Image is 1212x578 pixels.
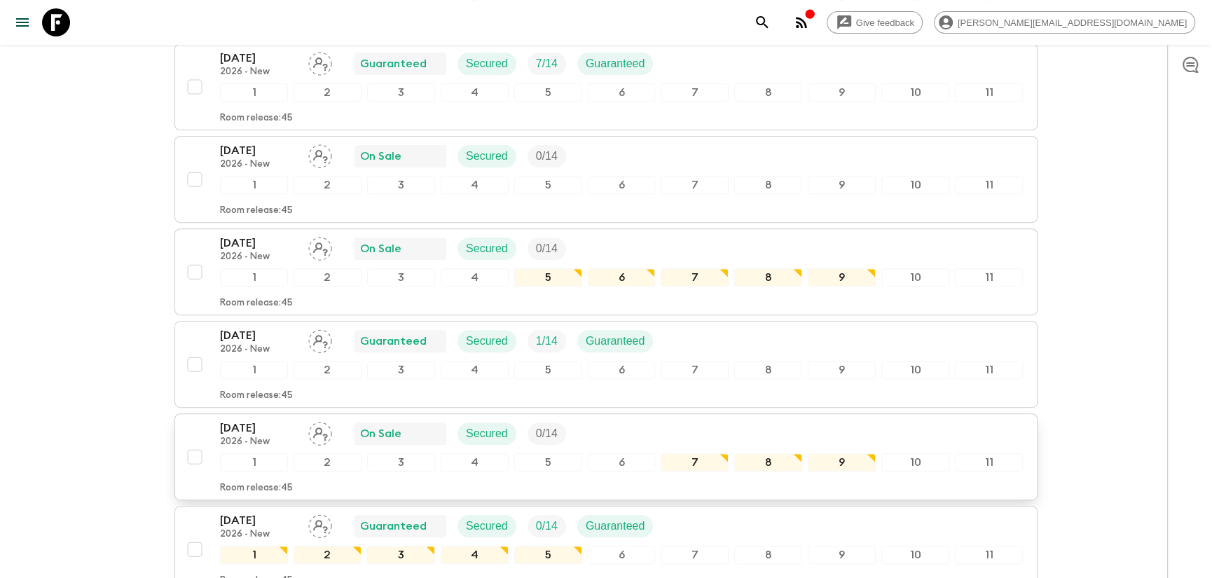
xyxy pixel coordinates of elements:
p: 2026 - New [220,252,297,263]
div: 4 [441,268,509,287]
span: Assign pack leader [308,241,332,252]
p: Guaranteed [360,55,427,72]
button: [DATE]2026 - NewAssign pack leaderOn SaleSecuredTrip Fill1234567891011Room release:45 [174,413,1038,500]
div: 9 [808,546,876,564]
div: 2 [294,546,361,564]
p: Guaranteed [586,333,645,350]
p: [DATE] [220,235,297,252]
div: 11 [955,546,1023,564]
div: 10 [881,453,949,472]
div: 6 [588,268,656,287]
div: 1 [220,268,288,287]
p: Secured [466,425,508,442]
div: 8 [734,176,802,194]
div: 4 [441,176,509,194]
div: 9 [808,268,876,287]
button: search adventures [748,8,776,36]
div: 3 [367,546,435,564]
p: 0 / 14 [536,425,558,442]
div: 1 [220,361,288,379]
span: Assign pack leader [308,56,332,67]
button: [DATE]2026 - NewAssign pack leaderGuaranteedSecuredTrip FillGuaranteed1234567891011Room release:45 [174,321,1038,408]
div: 9 [808,361,876,379]
p: [DATE] [220,327,297,344]
p: Room release: 45 [220,298,293,309]
p: [DATE] [220,512,297,529]
div: 8 [734,83,802,102]
button: [DATE]2026 - NewAssign pack leaderGuaranteedSecuredTrip FillGuaranteed1234567891011Room release:45 [174,43,1038,130]
p: 7 / 14 [536,55,558,72]
div: 1 [220,546,288,564]
p: Room release: 45 [220,390,293,401]
div: 10 [881,176,949,194]
p: Secured [466,333,508,350]
p: Room release: 45 [220,113,293,124]
div: 2 [294,361,361,379]
div: 8 [734,546,802,564]
div: 11 [955,453,1023,472]
div: 2 [294,268,361,287]
div: Secured [457,238,516,260]
div: Trip Fill [528,238,566,260]
p: 1 / 14 [536,333,558,350]
div: Secured [457,422,516,445]
div: Trip Fill [528,422,566,445]
div: 6 [588,361,656,379]
p: Room release: 45 [220,205,293,216]
div: 7 [661,453,729,472]
div: 10 [881,361,949,379]
div: 6 [588,546,656,564]
p: 2026 - New [220,159,297,170]
p: 2026 - New [220,67,297,78]
div: 9 [808,176,876,194]
div: 5 [514,268,582,287]
div: 3 [367,176,435,194]
div: 4 [441,361,509,379]
p: Secured [466,518,508,535]
div: Secured [457,145,516,167]
div: Trip Fill [528,515,566,537]
p: 2026 - New [220,344,297,355]
span: Give feedback [848,18,922,28]
div: 11 [955,83,1023,102]
span: Assign pack leader [308,518,332,530]
div: 9 [808,83,876,102]
span: [PERSON_NAME][EMAIL_ADDRESS][DOMAIN_NAME] [950,18,1194,28]
div: 2 [294,176,361,194]
div: 7 [661,176,729,194]
p: Secured [466,55,508,72]
p: 0 / 14 [536,148,558,165]
span: Assign pack leader [308,333,332,345]
div: 5 [514,83,582,102]
p: Guaranteed [360,333,427,350]
div: 7 [661,268,729,287]
p: Secured [466,240,508,257]
div: 5 [514,453,582,472]
div: 1 [220,83,288,102]
div: 6 [588,453,656,472]
button: [DATE]2026 - NewAssign pack leaderOn SaleSecuredTrip Fill1234567891011Room release:45 [174,136,1038,223]
p: [DATE] [220,142,297,159]
p: On Sale [360,425,401,442]
div: 3 [367,83,435,102]
div: Secured [457,53,516,75]
div: 2 [294,453,361,472]
div: 1 [220,453,288,472]
div: 8 [734,453,802,472]
div: 3 [367,268,435,287]
div: Secured [457,515,516,537]
div: 10 [881,268,949,287]
p: On Sale [360,240,401,257]
a: Give feedback [827,11,923,34]
div: 10 [881,83,949,102]
span: Assign pack leader [308,426,332,437]
div: 6 [588,176,656,194]
div: 11 [955,176,1023,194]
div: 7 [661,83,729,102]
div: 3 [367,453,435,472]
span: Assign pack leader [308,149,332,160]
div: Secured [457,330,516,352]
div: 3 [367,361,435,379]
div: Trip Fill [528,145,566,167]
div: 4 [441,453,509,472]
